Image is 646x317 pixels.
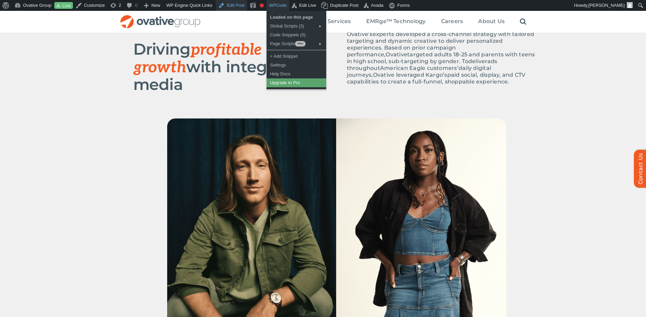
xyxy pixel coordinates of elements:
[120,14,201,21] a: OG_Full_horizontal_RGB
[478,18,505,25] a: About Us
[267,52,326,61] a: + Add Snippet
[54,2,73,9] a: Live
[380,65,458,71] span: American Eagle customers’
[508,78,509,85] span: .
[267,78,326,87] a: Upgrade to Pro
[396,72,447,78] span: leveraged Kargo’s
[133,40,262,77] span: profitable growth
[347,31,373,37] span: Ovative’s
[373,72,395,78] span: Ovative
[267,61,326,70] a: Settings
[328,18,351,25] a: Services
[295,41,306,46] span: PRO
[347,31,534,58] span: experts developed a cross-channel strategy with tailored targeting and dynamic creative to delive...
[386,51,407,58] span: Ovative
[441,18,463,25] a: Careers
[468,58,487,64] span: deliver
[366,18,426,25] a: EMRge™ Technology
[267,70,326,78] a: Help Docs
[267,22,326,31] a: Global Scripts (3)
[267,13,326,22] div: Loaded on this page
[267,39,326,48] div: Page Scripts
[347,65,491,78] span: daily digital journeys,
[347,58,497,71] span: ads throughout
[292,11,526,33] nav: Menu
[347,72,526,85] span: paid social, display, and CTV capabilities to create a full-funnel, shoppable experience
[267,31,326,39] a: Code Snippets (0)
[520,18,526,25] a: Search
[260,3,264,7] div: Focus keyphrase not set
[133,41,337,93] h2: Driving with integrated media
[588,3,625,8] span: [PERSON_NAME]
[347,51,535,64] span: targeted adults 18-25 and parents with teens in high school, sub-targeting by gender. To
